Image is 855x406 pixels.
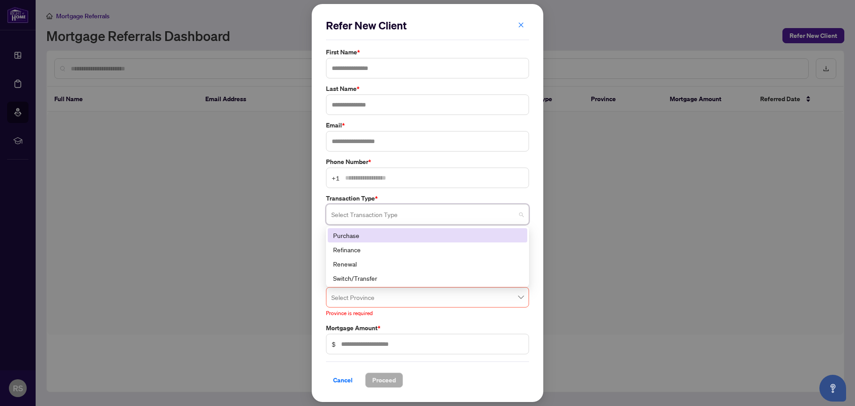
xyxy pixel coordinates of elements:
[328,228,527,242] div: Purchase
[326,193,529,203] label: Transaction Type
[819,375,846,402] button: Open asap
[326,18,529,33] h2: Refer New Client
[326,84,529,94] label: Last Name
[328,257,527,271] div: Renewal
[518,22,524,28] span: close
[326,120,529,130] label: Email
[332,173,340,183] span: +1
[326,310,373,316] span: Province is required
[365,373,403,388] button: Proceed
[333,259,522,269] div: Renewal
[333,230,522,240] div: Purchase
[326,157,529,167] label: Phone Number
[326,323,529,333] label: Mortgage Amount
[332,339,336,349] span: $
[333,373,353,387] span: Cancel
[326,47,529,57] label: First Name
[328,242,527,257] div: Refinance
[328,271,527,285] div: Switch/Transfer
[326,373,360,388] button: Cancel
[333,273,522,283] div: Switch/Transfer
[333,245,522,254] div: Refinance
